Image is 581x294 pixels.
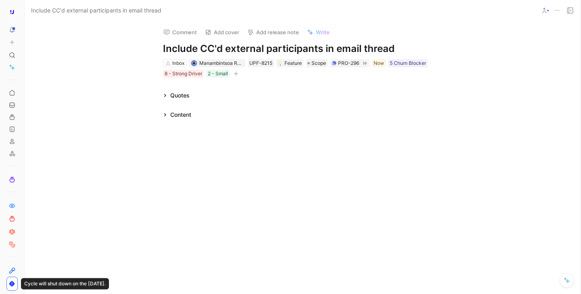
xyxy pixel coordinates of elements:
div: Inbox [172,59,184,67]
span: Write [316,29,330,36]
div: 5 Churn Blocker [390,59,426,67]
div: Feature [278,59,302,67]
img: 💡 [278,61,283,66]
div: 2 - Small [208,70,228,78]
div: Scope [306,59,328,67]
h1: Include CC'd external participants in email thread [163,42,442,55]
button: Write [303,27,333,38]
img: Upfluence [8,8,16,16]
div: Now [374,59,384,67]
span: Manambintsoa RABETRANO [199,60,263,66]
div: Cycle will shut down on the [DATE]. [21,278,109,290]
div: Quotes [170,91,190,100]
span: Include CC'd external participants in email thread [31,6,161,15]
img: avatar [192,61,196,65]
span: Scope [311,59,326,67]
div: Content [160,110,194,120]
div: Content [170,110,191,120]
button: Comment [160,27,201,38]
div: Quotes [160,91,193,100]
button: Upfluence [6,6,18,18]
button: Add cover [201,27,243,38]
div: 8 - Strong Driver [165,70,202,78]
div: UPF-8215 [249,59,272,67]
div: 💡Feature [276,59,303,67]
div: PRO-296 [338,59,359,67]
button: Add release note [244,27,303,38]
